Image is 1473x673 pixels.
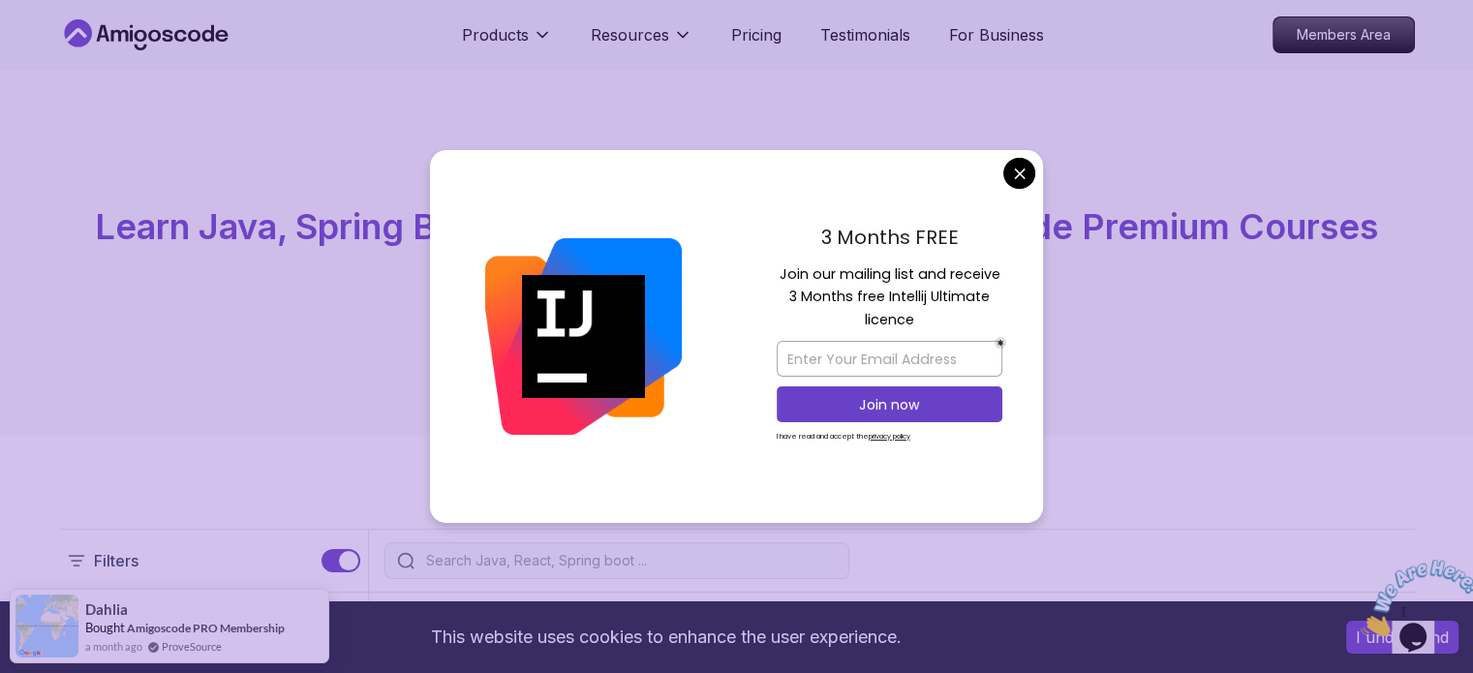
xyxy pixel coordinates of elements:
[15,616,1317,658] div: This website uses cookies to enhance the user experience.
[422,551,837,570] input: Search Java, React, Spring boot ...
[412,261,1062,343] p: Master in-demand skills like Java, Spring Boot, DevOps, React, and more through hands-on, expert-...
[8,8,128,84] img: Chat attention grabber
[462,23,552,62] button: Products
[1346,621,1458,654] button: Accept cookies
[462,23,529,46] p: Products
[162,638,222,655] a: ProveSource
[127,621,285,635] a: Amigoscode PRO Membership
[1274,17,1414,52] p: Members Area
[591,23,692,62] button: Resources
[820,23,910,46] a: Testimonials
[85,601,128,618] span: Dahlia
[15,595,78,658] img: provesource social proof notification image
[8,8,15,24] span: 1
[1353,552,1473,644] iframe: chat widget
[591,23,669,46] p: Resources
[731,23,782,46] a: Pricing
[94,549,138,572] p: Filters
[95,205,1378,248] span: Learn Java, Spring Boot, DevOps & More with Amigoscode Premium Courses
[1273,16,1415,53] a: Members Area
[85,620,125,635] span: Bought
[949,23,1044,46] a: For Business
[85,638,142,655] span: a month ago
